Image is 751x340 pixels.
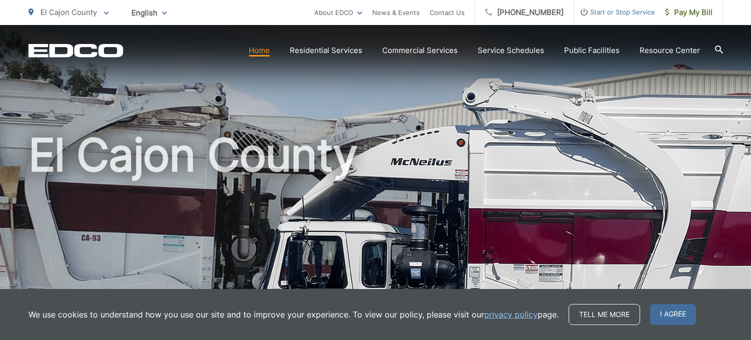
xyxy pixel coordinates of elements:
a: Public Facilities [564,44,620,56]
a: News & Events [372,6,420,18]
a: Home [249,44,270,56]
a: EDCD logo. Return to the homepage. [28,43,123,57]
span: I agree [650,304,696,325]
a: Residential Services [290,44,362,56]
a: Commercial Services [382,44,458,56]
a: Contact Us [430,6,465,18]
p: We use cookies to understand how you use our site and to improve your experience. To view our pol... [28,308,559,320]
a: privacy policy [484,308,538,320]
span: El Cajon County [40,7,97,17]
a: About EDCO [314,6,362,18]
a: Tell me more [569,304,640,325]
a: Service Schedules [478,44,544,56]
span: Pay My Bill [665,6,713,18]
a: Resource Center [640,44,700,56]
span: English [124,4,174,21]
